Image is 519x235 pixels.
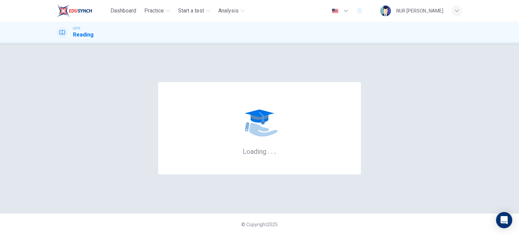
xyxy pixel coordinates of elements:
[274,145,276,156] h6: .
[57,4,108,18] a: EduSynch logo
[267,145,270,156] h6: .
[331,8,339,14] img: en
[110,7,136,15] span: Dashboard
[216,5,247,17] button: Analysis
[243,147,276,156] h6: Loading
[175,5,213,17] button: Start a test
[73,31,94,39] h1: Reading
[218,7,239,15] span: Analysis
[241,222,278,227] span: © Copyright 2025
[496,212,512,228] div: Open Intercom Messenger
[73,26,80,31] span: CEFR
[144,7,164,15] span: Practice
[396,7,443,15] div: NUR [PERSON_NAME]
[142,5,173,17] button: Practice
[108,5,139,17] button: Dashboard
[380,5,391,16] img: Profile picture
[271,145,273,156] h6: .
[57,4,92,18] img: EduSynch logo
[178,7,204,15] span: Start a test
